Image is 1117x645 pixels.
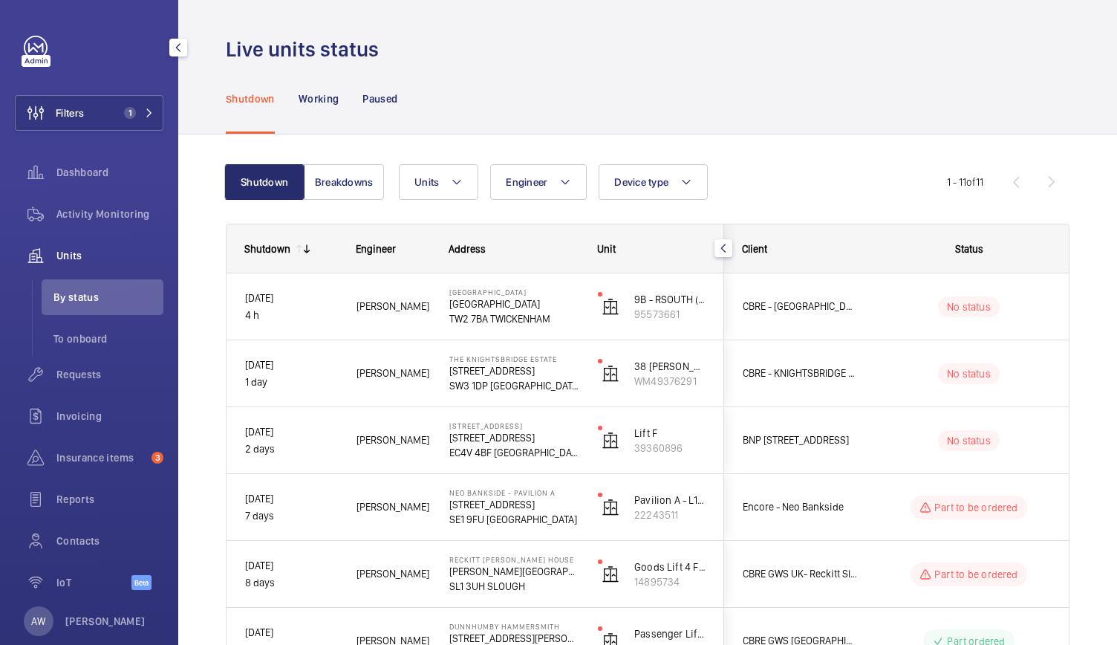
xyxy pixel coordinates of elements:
p: [STREET_ADDRESS] [449,430,579,445]
span: IoT [56,575,131,590]
p: Neo Bankside - Pavilion A [449,488,579,497]
p: 39360896 [634,441,706,456]
span: Device type [614,176,668,188]
p: Working [299,91,339,106]
span: Filters [56,106,84,120]
span: Client [742,243,767,255]
p: [STREET_ADDRESS] [449,421,579,430]
span: Reports [56,492,163,507]
p: AW [31,614,45,629]
div: Shutdown [244,243,290,255]
span: Activity Monitoring [56,207,163,221]
span: To onboard [53,331,163,346]
p: Part to be ordered [934,500,1017,515]
p: Goods Lift 4 FLR [634,560,706,574]
p: [GEOGRAPHIC_DATA] [449,288,579,296]
p: [GEOGRAPHIC_DATA] [449,296,579,311]
p: Lift F [634,426,706,441]
p: 14895734 [634,574,706,589]
span: CBRE - [GEOGRAPHIC_DATA] [743,298,857,315]
span: CBRE - KNIGHTSBRIDGE ESTATE [743,365,857,382]
span: Dashboard [56,165,163,180]
div: Press SPACE to select this row. [227,340,724,407]
div: Press SPACE to select this row. [227,273,724,340]
p: Pavilion A - L1 North FF - 299809010 [634,493,706,508]
p: The Knightsbridge Estate [449,354,579,363]
p: No status [947,366,991,381]
img: elevator.svg [602,432,619,450]
p: No status [947,433,991,448]
img: elevator.svg [602,499,619,516]
span: Insurance items [56,450,146,465]
button: Units [399,164,478,200]
p: SW3 1DP [GEOGRAPHIC_DATA] [449,378,579,393]
span: Contacts [56,534,163,548]
p: Reckitt [PERSON_NAME] House [449,555,579,564]
p: Paused [362,91,397,106]
span: [PERSON_NAME] [356,565,430,583]
p: [DATE] [245,357,337,374]
span: Engineer [356,243,396,255]
button: Shutdown [224,164,305,200]
p: 38 [PERSON_NAME]. [PERSON_NAME] AL1 [634,359,706,374]
span: 3 [152,452,163,464]
button: Breakdowns [304,164,384,200]
p: TW2 7BA TWICKENHAM [449,311,579,326]
p: 9B - RSOUTH (MRL) [634,292,706,307]
span: CBRE GWS UK- Reckitt Slough [743,565,857,583]
p: [DATE] [245,624,337,641]
p: Dunnhumby Hammersmith [449,622,579,631]
span: [PERSON_NAME] [356,298,430,315]
span: [PERSON_NAME] [356,499,430,516]
p: [PERSON_NAME] [65,614,146,629]
span: Status [955,243,983,255]
span: Encore - Neo Bankside [743,499,857,516]
span: 1 [124,107,136,119]
p: Passenger Lift 2 [634,626,706,641]
p: 8 days [245,574,337,591]
div: Press SPACE to select this row. [227,541,724,608]
span: Beta [131,575,152,590]
img: elevator.svg [602,365,619,383]
p: SE1 9FU [GEOGRAPHIC_DATA] [449,512,579,527]
div: Press SPACE to select this row. [227,474,724,541]
p: 7 days [245,508,337,525]
span: Address [449,243,486,255]
div: Press SPACE to select this row. [227,407,724,474]
p: No status [947,299,991,314]
p: [DATE] [245,557,337,574]
p: [DATE] [245,424,337,441]
span: of [966,176,976,188]
button: Device type [599,164,708,200]
span: By status [53,290,163,305]
p: 4 h [245,307,337,324]
p: [STREET_ADDRESS] [449,497,579,512]
p: Part to be ordered [934,567,1017,582]
span: Units [414,176,439,188]
p: SL1 3UH SLOUGH [449,579,579,594]
span: 1 - 11 11 [947,177,983,187]
button: Filters1 [15,95,163,131]
p: [PERSON_NAME][GEOGRAPHIC_DATA], [STREET_ADDRESS] [449,564,579,579]
p: 95573661 [634,307,706,322]
p: EC4V 4BF [GEOGRAPHIC_DATA] [449,445,579,460]
p: WM49376291 [634,374,706,389]
p: [DATE] [245,290,337,307]
p: 1 day [245,374,337,391]
p: 2 days [245,441,337,458]
span: Invoicing [56,409,163,424]
div: Unit [597,243,706,255]
span: [PERSON_NAME] [356,365,430,382]
span: [PERSON_NAME] [356,432,430,449]
p: [STREET_ADDRESS] [449,363,579,378]
span: Requests [56,367,163,382]
img: elevator.svg [602,565,619,583]
button: Engineer [490,164,587,200]
span: Engineer [506,176,547,188]
p: Shutdown [226,91,275,106]
img: elevator.svg [602,298,619,316]
h1: Live units status [226,36,388,63]
span: BNP [STREET_ADDRESS] [743,432,857,449]
span: Units [56,248,163,263]
p: 22243511 [634,508,706,522]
